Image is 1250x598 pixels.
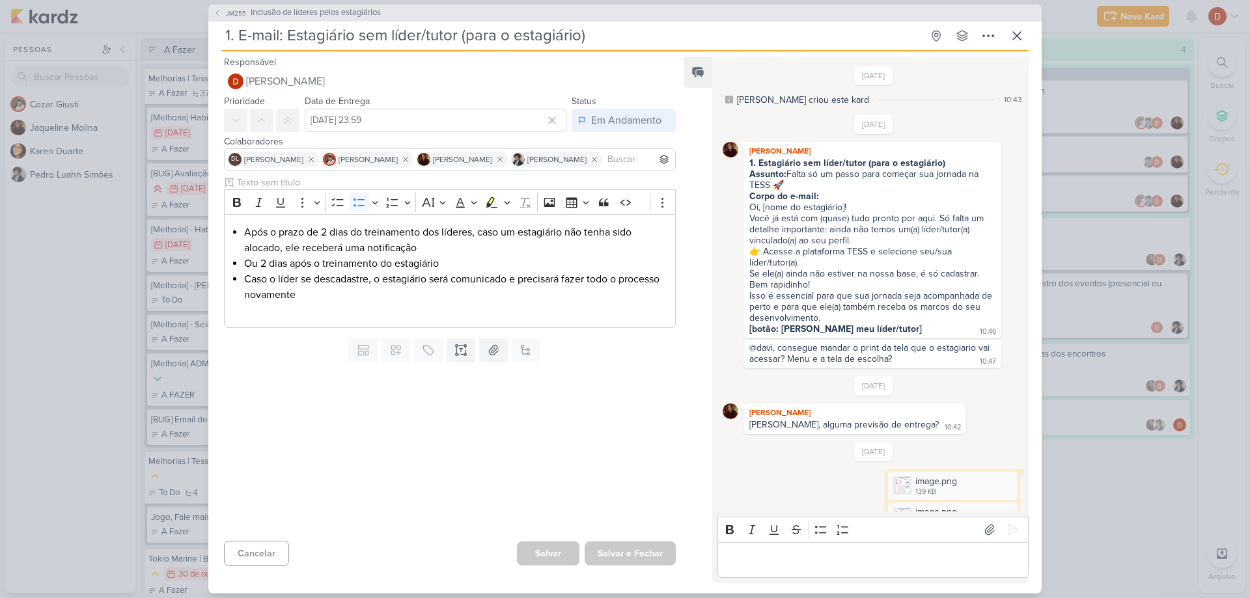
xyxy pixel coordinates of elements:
[915,474,957,488] div: image.png
[224,57,276,68] label: Responsável
[749,213,995,246] div: Você já está com (quase) tudo pronto por aqui. Só falta um detalhe importante: ainda não temos um...
[749,323,922,334] strong: [botão: [PERSON_NAME] meu líder/tutor]
[572,96,596,107] label: Status
[512,153,525,166] img: Pedro Luahn Simões
[244,271,669,303] li: Caso o líder se descadastre, o estagiário será comunicado e precisará fazer todo o processo novam...
[749,169,786,180] strong: Assunto:
[221,24,922,48] input: Kard Sem Título
[915,487,957,497] div: 139 KB
[224,214,676,328] div: Editor editing area: main
[915,505,957,519] div: image.png
[723,403,738,419] img: Jaqueline Molina
[1004,94,1022,105] div: 10:43
[749,246,995,290] div: 👉 Acesse a plataforma TESS e selecione seu/sua líder/tutor(a). Se ele(a) ainda não estiver na nos...
[980,357,996,367] div: 10:47
[893,508,911,526] img: V9YuZeGyZ2GkYSoQklJoQ1whjINJgRnD0tMhGIux.png
[723,142,738,157] img: Jaqueline Molina
[749,191,819,202] strong: Corpo do e-mail:
[893,476,911,495] img: 3ftg0QpmI4OlA5Rfr5IUxwm7SJpGP9pGHVDvDpfe.png
[231,156,239,163] p: DL
[749,342,992,364] div: @davi, consegue mandar o print da tela que o estagiario vai acessar? Menu e a tela de escolha?
[591,113,661,128] div: Em Andamento
[244,154,303,165] span: [PERSON_NAME]
[527,154,587,165] span: [PERSON_NAME]
[605,152,673,167] input: Buscar
[234,176,676,189] input: Texto sem título
[749,157,945,169] strong: 1. Estagiário sem líder/tutor (para o estagiário)
[749,191,995,213] div: Oi, [nome do estagiário]!
[749,169,995,191] div: Falta só um passo para começar sua jornada na TESS 🚀
[323,153,336,166] img: Cezar Giusti
[888,502,1017,530] div: image.png
[339,154,398,165] span: [PERSON_NAME]
[737,93,869,107] div: [PERSON_NAME] criou este kard
[717,542,1029,578] div: Editor editing area: main
[717,517,1029,542] div: Editor toolbar
[305,96,370,107] label: Data de Entrega
[945,422,961,433] div: 10:42
[417,153,430,166] img: Jaqueline Molina
[246,74,325,89] span: [PERSON_NAME]
[305,109,566,132] input: Select a date
[572,109,676,132] button: Em Andamento
[224,189,676,215] div: Editor toolbar
[244,256,669,271] li: Ou 2 dias após o treinamento do estagiário
[888,472,1017,500] div: image.png
[229,153,242,166] div: Danilo Leite
[228,74,243,89] img: Davi Elias Teixeira
[433,154,492,165] span: [PERSON_NAME]
[224,541,289,566] button: Cancelar
[746,406,964,419] div: [PERSON_NAME]
[244,224,669,256] li: Após o prazo de 2 dias do treinamento dos líderes, caso um estagiário não tenha sido alocado, ele...
[980,327,996,337] div: 10:46
[224,70,676,93] button: [PERSON_NAME]
[224,96,265,107] label: Prioridade
[749,290,995,323] div: Isso é essencial para que sua jornada seja acompanhada de perto e para que ele(a) também receba o...
[224,135,676,148] div: Colaboradores
[749,419,939,430] div: [PERSON_NAME], alguma previsão de entrega?
[746,144,999,157] div: [PERSON_NAME]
